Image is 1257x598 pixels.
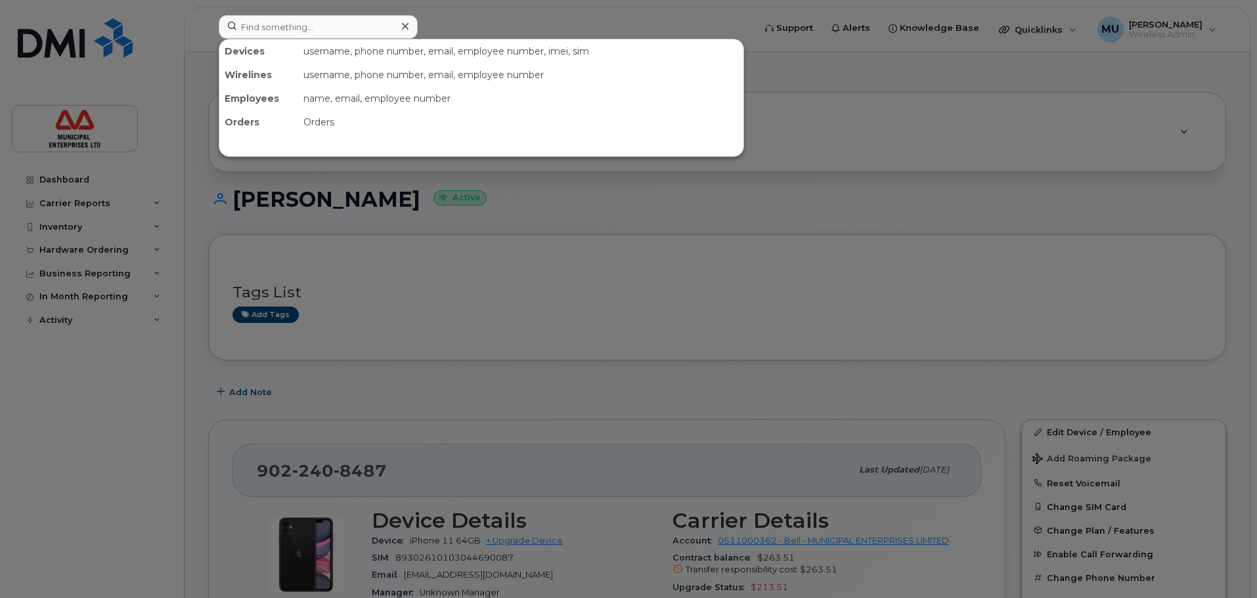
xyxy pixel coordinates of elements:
div: name, email, employee number [298,87,743,110]
div: username, phone number, email, employee number, imei, sim [298,39,743,63]
div: Orders [219,110,298,134]
div: Wirelines [219,63,298,87]
div: Employees [219,87,298,110]
div: Orders [298,110,743,134]
div: username, phone number, email, employee number [298,63,743,87]
div: Devices [219,39,298,63]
